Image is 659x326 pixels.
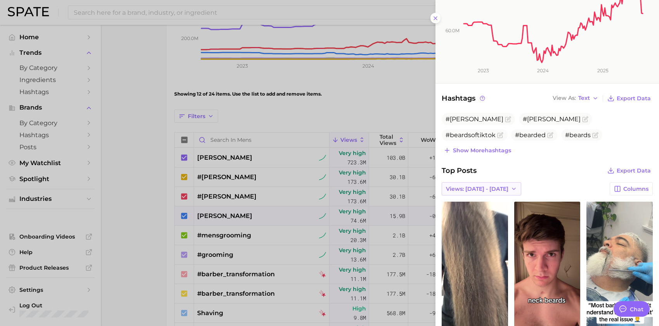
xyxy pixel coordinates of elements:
span: Text [578,96,590,100]
span: Show more hashtags [453,147,511,154]
tspan: 2023 [478,68,489,73]
span: Export Data [617,167,651,174]
span: #[PERSON_NAME] [523,115,581,123]
button: Flag as miscategorized or irrelevant [592,132,598,138]
button: Columns [610,182,653,195]
button: Flag as miscategorized or irrelevant [582,116,588,122]
span: #bearded [515,131,546,139]
button: Views: [DATE] - [DATE] [442,182,521,195]
button: Export Data [605,165,653,176]
button: View AsText [551,93,600,103]
span: Export Data [617,95,651,102]
button: Flag as miscategorized or irrelevant [505,116,511,122]
tspan: 60.0m [446,28,460,33]
button: Flag as miscategorized or irrelevant [547,132,553,138]
span: Top Posts [442,165,477,176]
button: Flag as miscategorized or irrelevant [497,132,503,138]
span: #beardsoftiktok [446,131,496,139]
tspan: 2024 [537,68,549,73]
tspan: 2025 [597,68,609,73]
span: Hashtags [442,93,486,104]
span: View As [553,96,576,100]
span: Columns [623,186,649,192]
button: Show morehashtags [442,145,513,156]
span: Views: [DATE] - [DATE] [446,186,508,192]
button: Export Data [605,93,653,104]
span: #[PERSON_NAME] [446,115,503,123]
span: #beards [565,131,591,139]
